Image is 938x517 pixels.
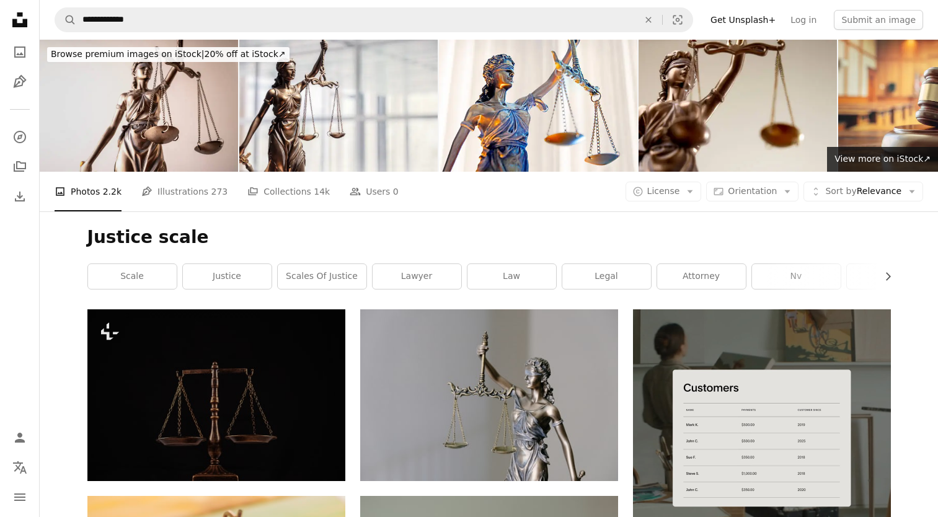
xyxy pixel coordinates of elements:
button: Submit an image [834,10,923,30]
a: a wooden balance scale with a black background [87,389,345,400]
span: Orientation [728,186,777,196]
span: License [647,186,680,196]
img: Legal law concept statue of Lady Justice with scales of justice with office background [239,40,438,172]
button: Menu [7,485,32,510]
a: Get Unsplash+ [703,10,783,30]
button: Orientation [706,182,799,201]
a: Log in [783,10,824,30]
a: lawyer [373,264,461,289]
a: Browse premium images on iStock|20% off at iStock↗ [40,40,297,69]
div: 20% off at iStock ↗ [47,47,290,62]
span: 0 [393,185,399,198]
a: Illustrations 273 [141,172,228,211]
img: woman in dress holding sword figurine [360,309,618,481]
a: Users 0 [350,172,399,211]
button: Clear [635,8,662,32]
img: Legal rights concept Statue of Lady Justice holding scales of justice [40,40,238,172]
span: Browse premium images on iStock | [51,49,204,59]
a: Explore [7,125,32,149]
h1: Justice scale [87,226,891,249]
img: Lady Justice In Front Of Columns [439,40,637,172]
button: scroll list to the right [877,264,891,289]
a: Illustrations [7,69,32,94]
a: scales of justice [278,264,366,289]
a: scale [88,264,177,289]
form: Find visuals sitewide [55,7,693,32]
a: Log in / Sign up [7,425,32,450]
span: View more on iStock ↗ [834,154,931,164]
img: a wooden balance scale with a black background [87,309,345,481]
a: Photos [7,40,32,64]
a: woman in dress holding sword figurine [360,389,618,400]
a: Download History [7,184,32,209]
a: justice [183,264,272,289]
a: legal [562,264,651,289]
button: Visual search [663,8,692,32]
span: Sort by [825,186,856,196]
button: Language [7,455,32,480]
a: View more on iStock↗ [827,147,938,172]
button: Search Unsplash [55,8,76,32]
a: Collections 14k [247,172,330,211]
button: License [626,182,702,201]
span: Relevance [825,185,901,198]
a: Collections [7,154,32,179]
button: Sort byRelevance [803,182,923,201]
a: attorney [657,264,746,289]
a: usa [847,264,936,289]
img: The Statue of justice, legal law concept image [639,40,837,172]
a: law [467,264,556,289]
span: 273 [211,185,228,198]
span: 14k [314,185,330,198]
a: nv [752,264,841,289]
